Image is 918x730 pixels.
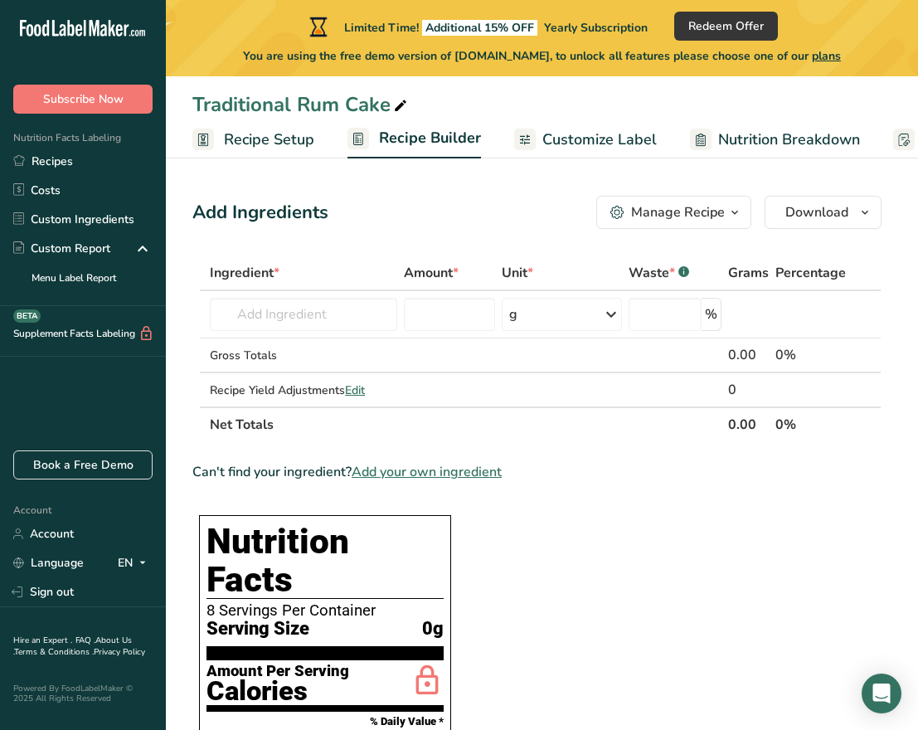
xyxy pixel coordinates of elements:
[674,12,778,41] button: Redeem Offer
[785,202,848,222] span: Download
[690,121,860,158] a: Nutrition Breakdown
[347,119,481,159] a: Recipe Builder
[352,462,502,482] span: Add your own ingredient
[775,345,846,365] div: 0%
[812,48,841,64] span: plans
[688,17,764,35] span: Redeem Offer
[775,263,846,283] span: Percentage
[43,90,124,108] span: Subscribe Now
[502,263,533,283] span: Unit
[629,263,689,283] div: Waste
[509,304,517,324] div: g
[13,548,84,577] a: Language
[206,619,309,640] span: Serving Size
[718,129,860,151] span: Nutrition Breakdown
[192,199,328,226] div: Add Ingredients
[210,382,396,399] div: Recipe Yield Adjustments
[772,406,849,441] th: 0%
[862,674,901,713] div: Open Intercom Messenger
[210,298,396,331] input: Add Ingredient
[306,17,648,36] div: Limited Time!
[728,263,769,283] span: Grams
[192,462,882,482] div: Can't find your ingredient?
[206,664,349,679] div: Amount Per Serving
[404,263,459,283] span: Amount
[596,196,751,229] button: Manage Recipe
[206,406,724,441] th: Net Totals
[13,635,132,658] a: About Us .
[75,635,95,646] a: FAQ .
[192,90,410,119] div: Traditional Rum Cake
[192,121,314,158] a: Recipe Setup
[206,679,349,703] div: Calories
[94,646,145,658] a: Privacy Policy
[13,309,41,323] div: BETA
[728,380,769,400] div: 0
[210,263,279,283] span: Ingredient
[13,450,153,479] a: Book a Free Demo
[345,382,365,398] span: Edit
[13,635,72,646] a: Hire an Expert .
[224,129,314,151] span: Recipe Setup
[728,345,769,365] div: 0.00
[631,202,725,222] div: Manage Recipe
[422,20,537,36] span: Additional 15% OFF
[118,553,153,573] div: EN
[206,602,444,619] div: 8 Servings Per Container
[379,127,481,149] span: Recipe Builder
[765,196,882,229] button: Download
[13,85,153,114] button: Subscribe Now
[13,684,153,703] div: Powered By FoodLabelMaker © 2025 All Rights Reserved
[514,121,657,158] a: Customize Label
[210,347,396,364] div: Gross Totals
[206,523,444,599] h1: Nutrition Facts
[725,406,772,441] th: 0.00
[422,619,444,640] span: 0g
[542,129,657,151] span: Customize Label
[243,47,841,65] span: You are using the free demo version of [DOMAIN_NAME], to unlock all features please choose one of...
[13,240,110,257] div: Custom Report
[14,646,94,658] a: Terms & Conditions .
[544,20,648,36] span: Yearly Subscription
